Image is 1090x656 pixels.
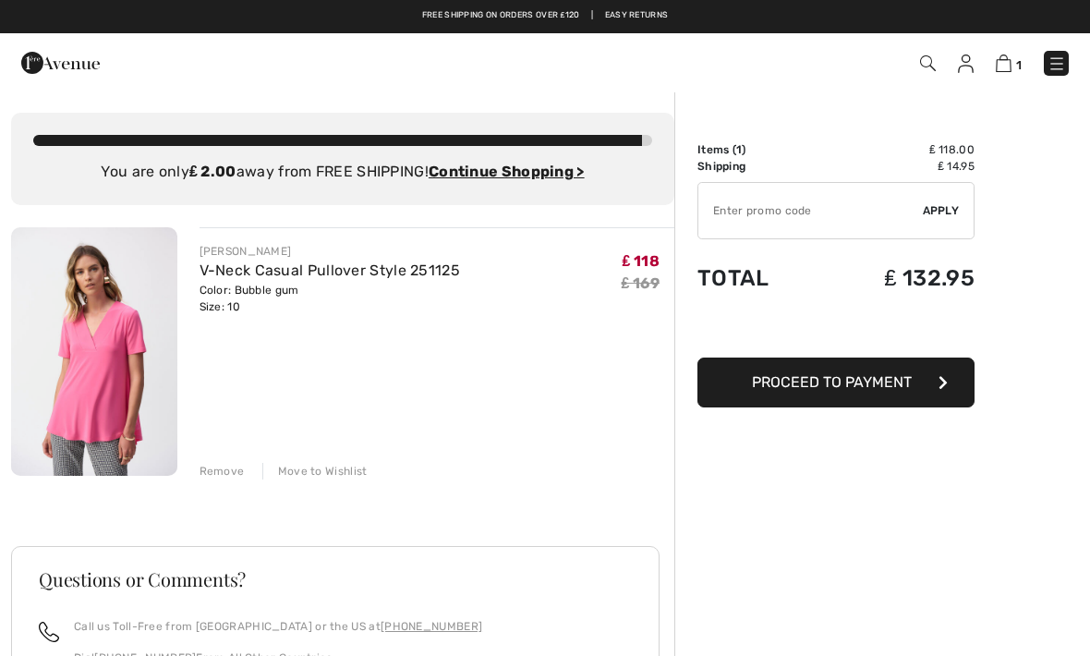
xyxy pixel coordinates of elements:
img: Shopping Bag [996,55,1011,72]
div: Color: Bubble gum Size: 10 [200,282,461,315]
img: Menu [1048,55,1066,73]
button: Proceed to Payment [697,358,975,407]
img: My Info [958,55,974,73]
div: [PERSON_NAME] [200,243,461,260]
td: Total [697,247,820,310]
img: Search [920,55,936,71]
img: V-Neck Casual Pullover Style 251125 [11,227,177,476]
a: V-Neck Casual Pullover Style 251125 [200,261,461,279]
div: Move to Wishlist [262,463,368,480]
h3: Questions or Comments? [39,570,632,589]
a: Easy Returns [605,9,669,22]
td: Shipping [697,158,820,175]
a: [PHONE_NUMBER] [381,620,482,633]
span: ₤ 118 [623,252,660,270]
td: ₤ 132.95 [820,247,975,310]
span: 1 [736,143,742,156]
span: Proceed to Payment [752,373,912,391]
strong: ₤ 2.00 [189,163,236,180]
img: 1ère Avenue [21,44,100,81]
span: 1 [1016,58,1022,72]
td: Items ( ) [697,141,820,158]
iframe: PayPal [697,310,975,351]
div: You are only away from FREE SHIPPING! [33,161,652,183]
img: call [39,622,59,642]
s: ₤ 169 [622,274,660,292]
a: Free shipping on orders over ₤120 [422,9,580,22]
div: Remove [200,463,245,480]
td: ₤ 118.00 [820,141,975,158]
a: Continue Shopping > [429,163,585,180]
a: 1ère Avenue [21,53,100,70]
span: Apply [923,202,960,219]
a: 1 [996,52,1022,74]
td: ₤ 14.95 [820,158,975,175]
input: Promo code [698,183,923,238]
p: Call us Toll-Free from [GEOGRAPHIC_DATA] or the US at [74,618,482,635]
span: | [591,9,593,22]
